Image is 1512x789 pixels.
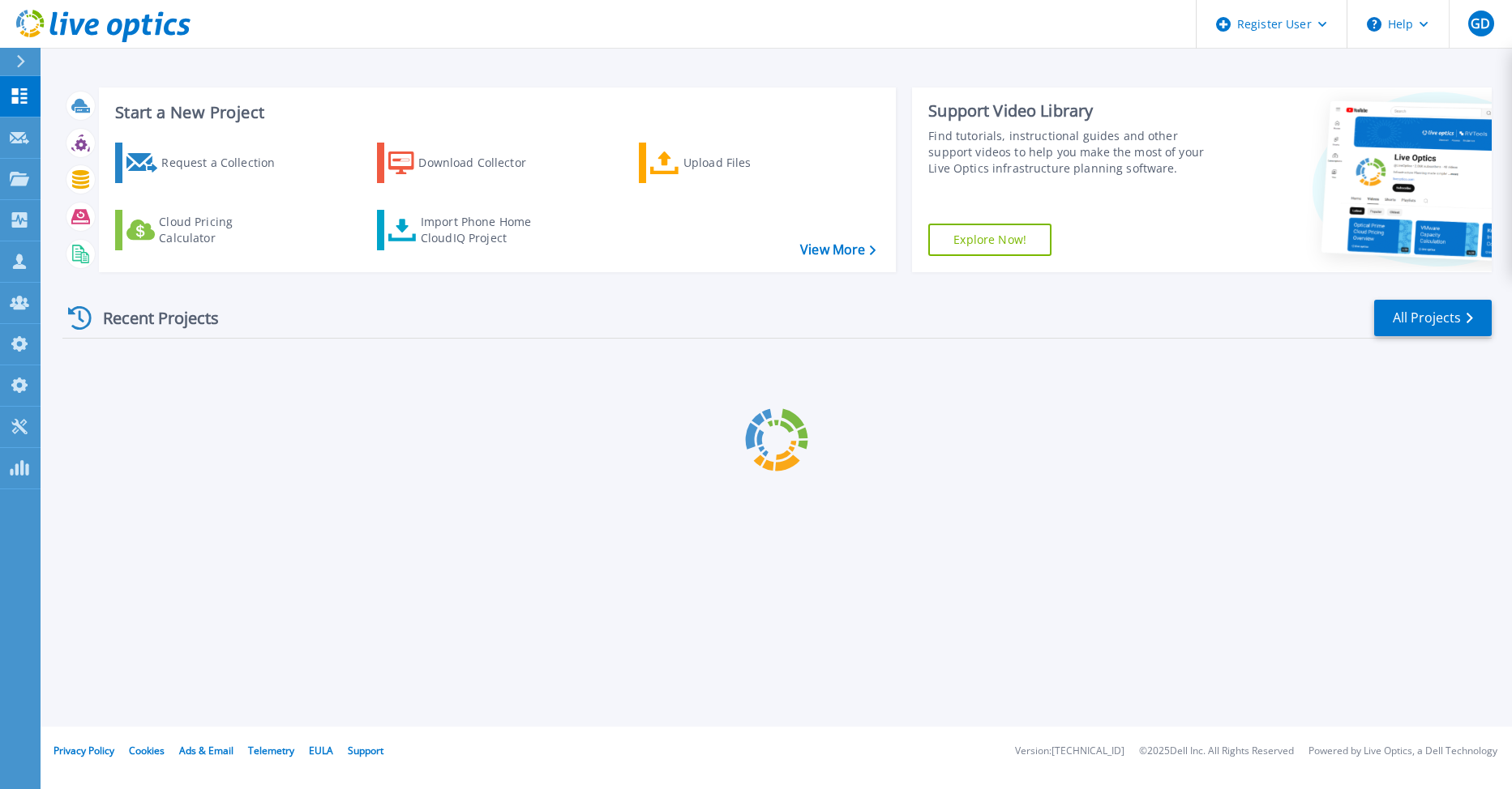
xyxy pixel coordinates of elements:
li: Powered by Live Optics, a Dell Technology [1309,746,1497,757]
h3: Start a New Project [115,104,875,122]
a: Cookies [129,744,165,757]
a: Explore Now! [928,224,1052,256]
div: Recent Projects [62,298,241,338]
div: Request a Collection [161,147,291,179]
div: Download Collector [418,147,548,179]
a: View More [800,242,876,258]
div: Support Video Library [928,100,1223,122]
a: All Projects [1374,300,1492,336]
div: Cloud Pricing Calculator [159,214,289,246]
div: Upload Files [683,147,813,179]
div: Import Phone Home CloudIQ Project [421,214,547,246]
a: Privacy Policy [54,744,114,757]
a: Request a Collection [115,143,296,183]
a: Download Collector [377,143,558,183]
a: EULA [309,744,333,757]
a: Ads & Email [179,744,233,757]
a: Upload Files [639,143,820,183]
li: Version: [TECHNICAL_ID] [1015,746,1124,757]
a: Telemetry [248,744,294,757]
a: Cloud Pricing Calculator [115,210,296,250]
a: Support [348,744,383,757]
span: GD [1471,17,1490,30]
li: © 2025 Dell Inc. All Rights Reserved [1139,746,1294,757]
div: Find tutorials, instructional guides and other support videos to help you make the most of your L... [928,128,1223,177]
